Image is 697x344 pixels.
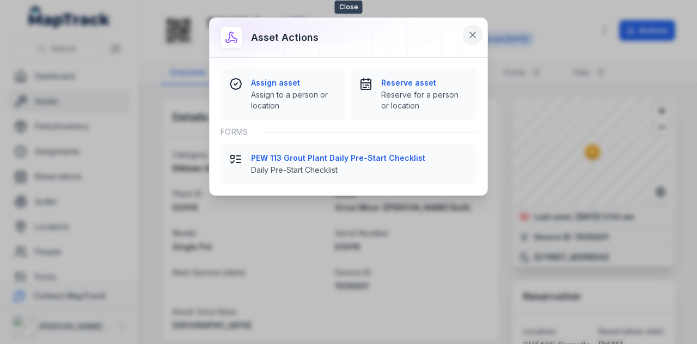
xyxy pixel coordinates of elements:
[251,165,468,176] span: Daily Pre-Start Checklist
[221,120,476,144] div: Forms
[221,144,476,184] button: PEW 113 Grout Plant Daily Pre-Start ChecklistDaily Pre-Start Checklist
[381,77,468,88] strong: Reserve asset
[351,69,476,120] button: Reserve assetReserve for a person or location
[251,89,338,111] span: Assign to a person or location
[221,69,346,120] button: Assign assetAssign to a person or location
[335,1,363,14] span: Close
[251,77,338,88] strong: Assign asset
[251,153,468,164] strong: PEW 113 Grout Plant Daily Pre-Start Checklist
[251,30,319,45] h3: Asset actions
[381,89,468,111] span: Reserve for a person or location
